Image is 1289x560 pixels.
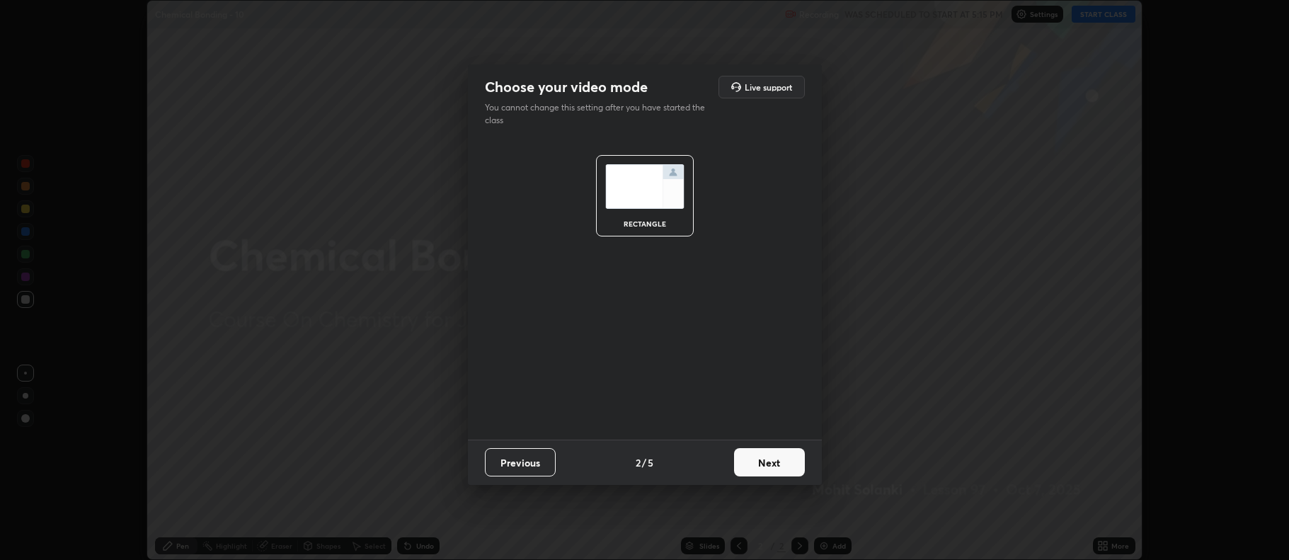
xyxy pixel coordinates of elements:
[734,448,805,476] button: Next
[485,101,714,127] p: You cannot change this setting after you have started the class
[636,455,641,470] h4: 2
[617,220,673,227] div: rectangle
[485,448,556,476] button: Previous
[642,455,646,470] h4: /
[485,78,648,96] h2: Choose your video mode
[745,83,792,91] h5: Live support
[648,455,653,470] h4: 5
[605,164,684,209] img: normalScreenIcon.ae25ed63.svg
